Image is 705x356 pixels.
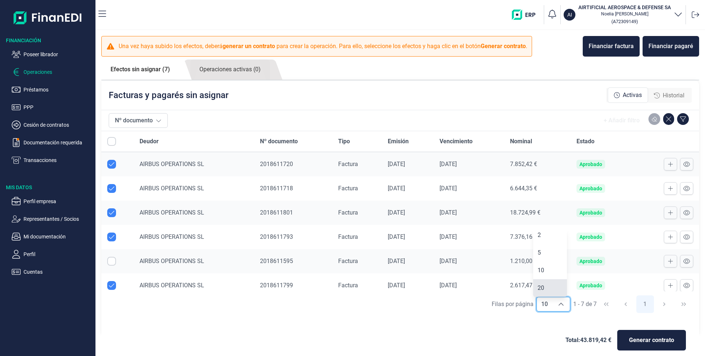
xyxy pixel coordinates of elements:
[260,137,298,146] span: Nº documento
[23,232,93,241] p: Mi documentación
[655,295,673,313] button: Next Page
[629,336,674,345] span: Generar contrato
[12,138,93,147] button: Documentación requerida
[12,232,93,241] button: Mi documentación
[579,283,602,288] div: Aprobado
[663,91,684,100] span: Historial
[533,262,567,279] li: 10
[675,295,693,313] button: Last Page
[12,267,93,276] button: Cuentas
[533,244,567,262] li: 5
[538,284,544,291] span: 20
[440,161,498,168] div: [DATE]
[589,42,634,51] div: Financiar factura
[109,113,168,128] button: Nº documento
[101,60,179,79] a: Efectos sin asignar (7)
[23,85,93,94] p: Préstamos
[14,6,82,29] img: Logo de aplicación
[260,258,293,265] span: 2018611595
[260,185,293,192] span: 2018611718
[12,121,93,129] button: Cesión de contratos
[23,103,93,112] p: PPP
[617,330,686,350] button: Generar contrato
[510,233,565,241] div: 7.376,16 €
[608,87,648,103] div: Activas
[538,249,541,256] span: 5
[492,300,534,309] div: Filas por página
[510,282,565,289] div: 2.617,47 €
[338,137,350,146] span: Tipo
[388,233,427,241] div: [DATE]
[611,19,638,24] small: Copiar cif
[107,208,116,217] div: Row Unselected null
[388,185,427,192] div: [DATE]
[338,209,358,216] span: Factura
[510,137,532,146] span: Nominal
[388,209,427,216] div: [DATE]
[12,103,93,112] button: PPP
[648,88,690,103] div: Historial
[512,10,541,20] img: erp
[440,282,498,289] div: [DATE]
[12,50,93,59] button: Poseer librador
[537,297,552,311] span: 10
[338,282,358,289] span: Factura
[12,68,93,76] button: Operaciones
[597,295,615,313] button: First Page
[23,156,93,165] p: Transacciones
[510,185,565,192] div: 6.644,35 €
[636,295,654,313] button: Page 1
[440,185,498,192] div: [DATE]
[190,60,270,80] a: Operaciones activas (0)
[23,68,93,76] p: Operaciones
[23,50,93,59] p: Poseer librador
[565,336,611,345] span: Total: 43.819,42 €
[579,161,602,167] div: Aprobado
[140,161,204,168] span: AIRBUS OPERATIONS SL
[440,233,498,241] div: [DATE]
[338,233,358,240] span: Factura
[578,4,671,11] h3: AIRTIFICIAL AEROSPACE & DEFENSE SA
[510,209,565,216] div: 18.724,99 €
[623,91,642,100] span: Activas
[23,267,93,276] p: Cuentas
[564,4,683,26] button: AIAIRTIFICIAL AEROSPACE & DEFENSE SANoelia [PERSON_NAME](A72309149)
[481,43,526,50] b: Generar contrato
[510,258,565,265] div: 1.210,00 €
[23,138,93,147] p: Documentación requerida
[440,258,498,265] div: [DATE]
[12,250,93,259] button: Perfil
[533,226,567,244] li: 2
[109,89,228,101] p: Facturas y pagarés sin asignar
[260,282,293,289] span: 2018611799
[260,209,293,216] span: 2018611801
[140,137,159,146] span: Deudor
[119,42,527,51] p: Una vez haya subido los efectos, deberá para crear la operación. Para ello, seleccione los efecto...
[260,233,293,240] span: 2018611793
[107,281,116,290] div: Row Unselected null
[388,161,427,168] div: [DATE]
[538,267,544,274] span: 10
[12,85,93,94] button: Préstamos
[23,197,93,206] p: Perfil empresa
[140,209,204,216] span: AIRBUS OPERATIONS SL
[388,137,409,146] span: Emisión
[388,282,427,289] div: [DATE]
[12,215,93,223] button: Representantes / Socios
[579,210,602,216] div: Aprobado
[338,185,358,192] span: Factura
[583,36,640,57] button: Financiar factura
[12,156,93,165] button: Transacciones
[573,301,597,307] span: 1 - 7 de 7
[567,11,572,18] p: AI
[107,257,116,266] div: Row Selected null
[533,279,567,297] li: 20
[107,233,116,241] div: Row Unselected null
[579,186,602,191] div: Aprobado
[552,297,570,311] div: Choose
[510,161,565,168] div: 7.852,42 €
[23,121,93,129] p: Cesión de contratos
[12,197,93,206] button: Perfil empresa
[107,160,116,169] div: Row Unselected null
[107,184,116,193] div: Row Unselected null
